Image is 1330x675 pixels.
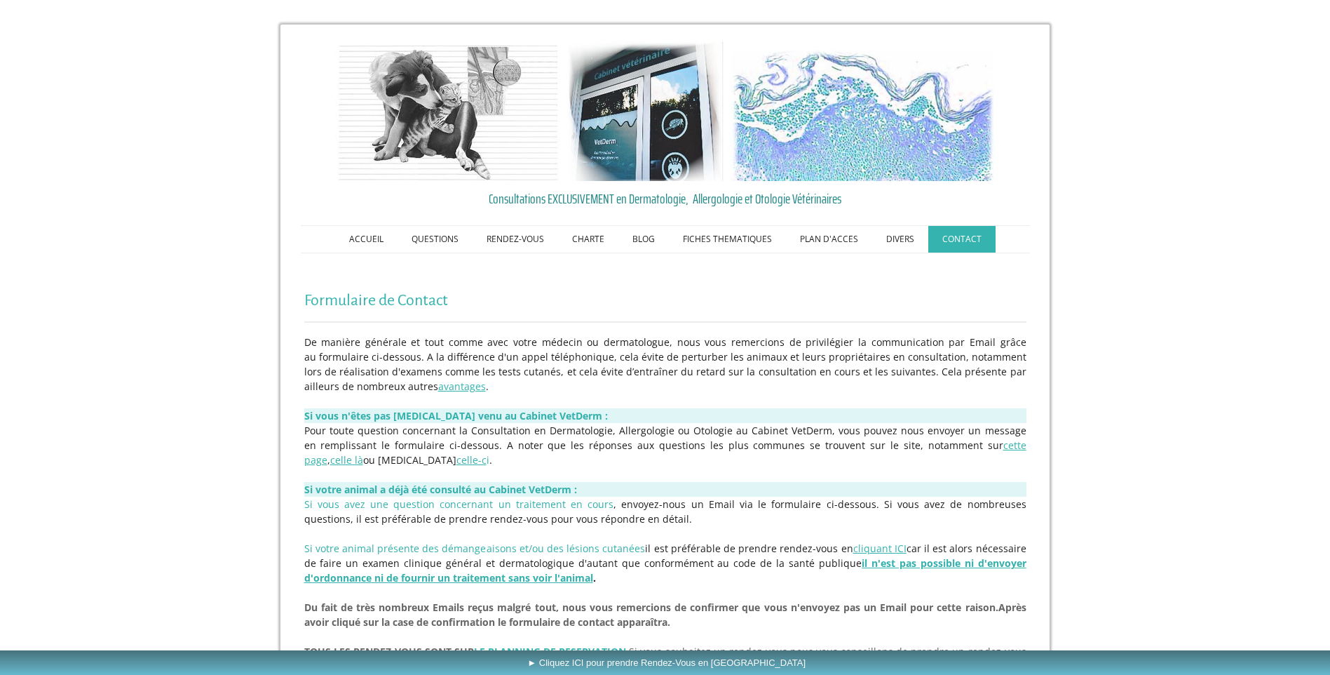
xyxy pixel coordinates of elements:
[304,424,1026,467] span: Pour toute question concernant la Consultation en Dermatologie, Allergologie ou Otologie au Cabin...
[304,409,608,422] strong: Si vous n'êtes pas [MEDICAL_DATA] venu au Cabinet VetDerm :
[304,335,1026,393] span: De manière générale et tout comme avec votre médecin ou dermatologue, nous vous remercions de pri...
[456,453,487,467] a: celle-c
[438,380,486,393] a: avantages
[304,188,1026,209] a: Consultations EXCLUSIVEMENT en Dermatologie, Allergologie et Otologie Vétérinaires
[853,542,907,555] a: cliquant ICI
[304,645,630,658] strong: TOUS LES RENDEZ-VOUS SONT SUR .
[398,226,473,253] a: QUESTIONS
[304,292,1026,309] h1: Formulaire de Contact
[304,556,1026,584] a: il n'est pas possible ni d'envoyer d'ordonnance ni de fournir un traitement sans voir l'animal
[928,226,996,253] a: CONTACT
[474,645,626,658] a: LE PLANNING DE RESERVATION
[527,657,806,668] span: ► Cliquez ICI pour prendre Rendez-Vous en [GEOGRAPHIC_DATA]
[558,226,618,253] a: CHARTE
[872,226,928,253] a: DIVERS
[335,226,398,253] a: ACCUEIL
[487,453,489,467] span: i
[304,497,614,511] span: Si vous avez une question concernant un traitement en cours
[304,497,1026,526] span: , envoyez-nous un Email via le formulaire ci-dessous. Si vous avez de nombreuses questions, il es...
[473,226,558,253] a: RENDEZ-VOUS
[669,226,786,253] a: FICHES THEMATIQUES
[304,439,1026,467] a: cette page
[304,645,1026,673] span: Si vous souhaitez un rendez-vous nous vous conseillons de prendre un rendez-vous à parir de la pr...
[304,483,577,496] strong: Si votre animal a déjà été consulté au Cabinet VetDerm :
[304,601,998,614] span: Du fait de très nombreux Emails reçus malgré tout, nous vous remercions de confirmer que vous n'e...
[786,226,872,253] a: PLAN D'ACCES
[304,556,1026,584] strong: .
[304,542,1026,584] span: il est préférable de prendre rendez-vous en car il est alors nécessaire de faire un examen cliniq...
[304,601,1026,629] span: Après avoir cliqué sur la case de confirmation le formulaire de contact apparaîtra.
[618,226,669,253] a: BLOG
[304,542,646,555] span: Si votre animal présente des démangeaisons et/ou des lésions cutanées
[330,453,363,467] a: celle là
